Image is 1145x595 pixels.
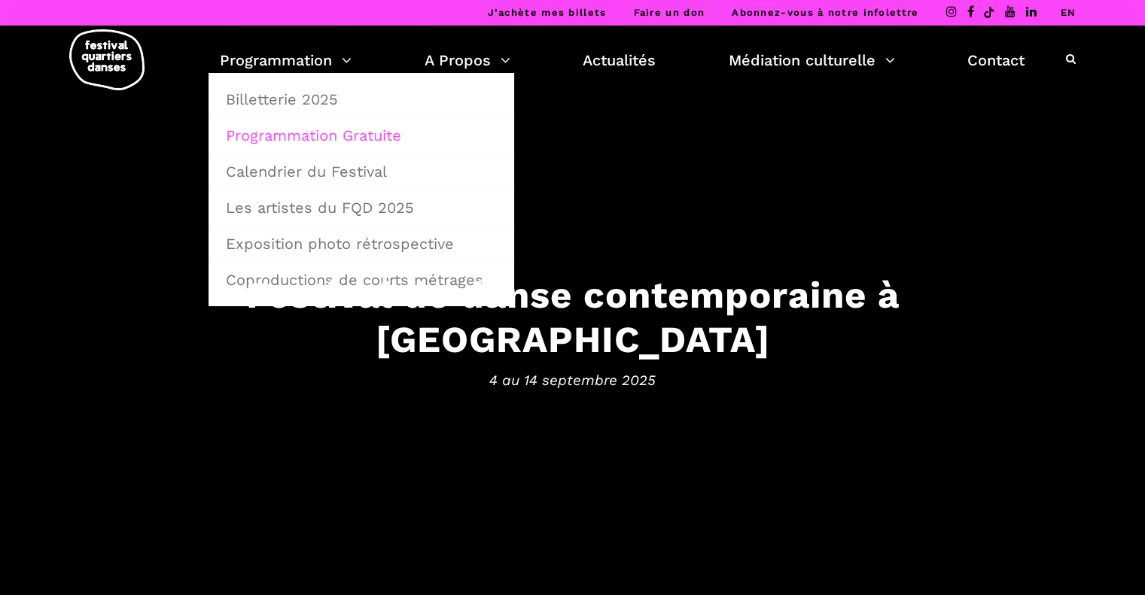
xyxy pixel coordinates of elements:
a: Programmation [220,47,352,73]
a: Exposition photo rétrospective [217,226,506,261]
a: J’achète mes billets [487,7,606,18]
a: Médiation culturelle [729,47,895,73]
a: Coproductions de courts métrages [217,263,506,297]
a: Les artistes du FQD 2025 [217,190,506,225]
a: Programmation Gratuite [217,118,506,153]
a: EN [1060,7,1076,18]
a: Calendrier du Festival [217,154,506,189]
a: Abonnez-vous à notre infolettre [732,7,918,18]
a: Billetterie 2025 [217,82,506,117]
a: A Propos [425,47,510,73]
img: logo-fqd-med [69,29,145,90]
span: 4 au 14 septembre 2025 [106,369,1040,391]
a: Contact [967,47,1025,73]
a: Faire un don [633,7,705,18]
h3: Festival de danse contemporaine à [GEOGRAPHIC_DATA] [106,273,1040,362]
a: Actualités [583,47,656,73]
